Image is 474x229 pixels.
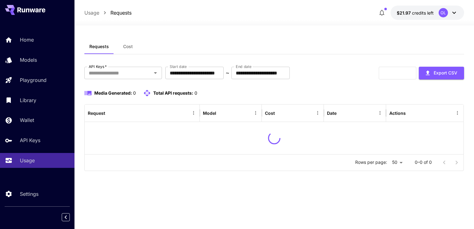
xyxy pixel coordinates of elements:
button: Menu [251,109,260,117]
span: 0 [195,90,197,96]
button: Collapse sidebar [62,213,70,221]
p: Home [20,36,34,43]
span: Total API requests: [153,90,193,96]
div: Actions [389,110,406,116]
span: $21.97 [397,10,412,16]
p: Usage [20,157,35,164]
p: Rows per page: [355,159,387,165]
a: Usage [84,9,99,16]
div: Collapse sidebar [66,212,74,223]
div: Request [88,110,105,116]
span: credits left [412,10,434,16]
a: Requests [110,9,132,16]
div: Model [203,110,216,116]
p: API Keys [20,137,40,144]
span: Requests [89,44,109,49]
p: Settings [20,190,38,198]
label: API Keys [89,64,107,69]
button: Sort [217,109,226,117]
button: $21.96776OL [391,6,464,20]
p: Playground [20,76,47,84]
nav: breadcrumb [84,9,132,16]
div: OL [439,8,448,17]
div: $21.96776 [397,10,434,16]
button: Menu [313,109,322,117]
p: Wallet [20,116,34,124]
p: 0–0 of 0 [415,159,432,165]
div: Cost [265,110,275,116]
div: Date [327,110,337,116]
button: Menu [453,109,462,117]
button: Sort [106,109,114,117]
button: Sort [275,109,284,117]
button: Menu [376,109,384,117]
label: End date [236,64,251,69]
button: Menu [189,109,198,117]
label: Start date [170,64,187,69]
p: ~ [226,69,229,77]
button: Open [151,69,160,77]
div: 50 [390,158,405,167]
span: 0 [133,90,136,96]
p: Models [20,56,37,64]
span: Cost [123,44,133,49]
p: Library [20,97,36,104]
span: Media Generated: [94,90,132,96]
button: Sort [337,109,346,117]
button: Export CSV [419,67,464,79]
